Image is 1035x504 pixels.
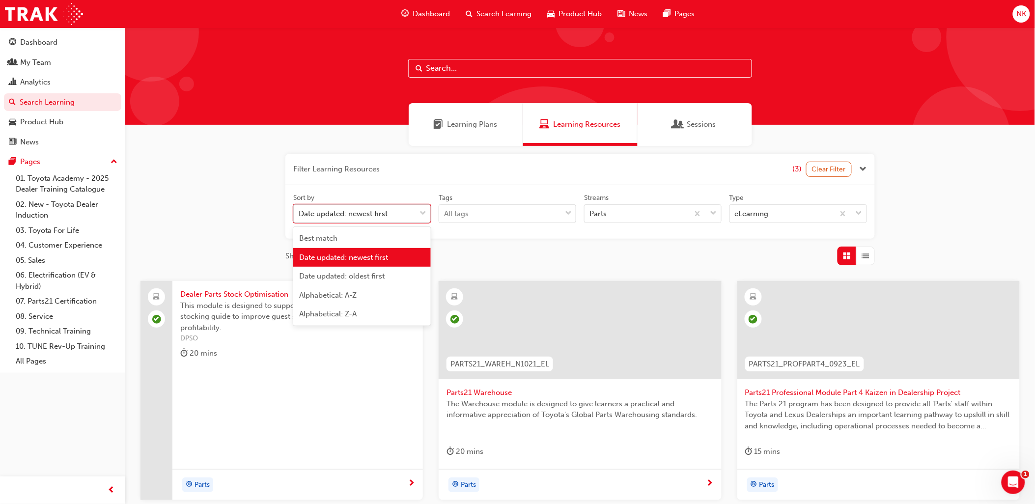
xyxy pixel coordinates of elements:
div: Product Hub [20,116,63,128]
span: pages-icon [9,158,16,167]
span: car-icon [547,8,555,20]
span: Parts21 Professional Module Part 4 Kaizen in Dealership Project [745,387,1012,398]
div: 15 mins [745,446,781,458]
a: Dashboard [4,33,121,52]
a: 01. Toyota Academy - 2025 Dealer Training Catalogue [12,171,121,197]
span: Parts [195,479,210,491]
div: Streams [584,193,609,203]
span: Parts [461,479,476,491]
a: 02. New - Toyota Dealer Induction [12,197,121,223]
span: List [862,251,869,262]
span: Alphabetical: A-Z [299,291,357,300]
span: News [629,8,647,20]
span: This module is designed to support the implementation of a dealer stocking guide to improve guest... [180,300,415,334]
span: Date updated: newest first [299,253,388,262]
span: 1 [1022,471,1030,478]
span: Alphabetical: Z-A [299,309,357,318]
span: search-icon [466,8,473,20]
button: NK [1013,5,1030,23]
span: down-icon [710,207,717,220]
div: My Team [20,57,51,68]
span: target-icon [452,478,459,491]
span: Best match [299,234,337,243]
a: Product Hub [4,113,121,131]
span: prev-icon [108,484,115,497]
div: Dashboard [20,37,57,48]
span: learningRecordVerb_COMPLETE-icon [450,315,459,324]
a: Dealer Parts Stock OptimisationThis module is designed to support the implementation of a dealer ... [140,281,423,500]
div: News [20,137,39,148]
span: Sessions [673,119,683,130]
a: 05. Sales [12,253,121,268]
span: Grid [843,251,851,262]
div: Parts [589,208,607,220]
a: Analytics [4,73,121,91]
a: 07. Parts21 Certification [12,294,121,309]
div: Sort by [293,193,314,203]
span: Date updated: oldest first [299,272,385,280]
a: 08. Service [12,309,121,324]
span: Learning Resources [553,119,620,130]
button: Pages [4,153,121,171]
span: people-icon [9,58,16,67]
span: Parts [759,479,775,491]
span: The Warehouse module is designed to give learners a practical and informative appreciation of Toy... [447,398,713,420]
span: next-icon [706,479,714,488]
div: Type [729,193,744,203]
a: PARTS21_WAREH_N1021_ELParts21 WarehouseThe Warehouse module is designed to give learners a practi... [439,281,721,500]
a: My Team [4,54,121,72]
span: Dashboard [413,8,450,20]
span: Dealer Parts Stock Optimisation [180,289,415,300]
a: search-iconSearch Learning [458,4,539,24]
span: search-icon [9,98,16,107]
span: target-icon [751,478,757,491]
a: 09. Technical Training [12,324,121,339]
span: guage-icon [401,8,409,20]
div: Tags [439,193,452,203]
a: car-iconProduct Hub [539,4,610,24]
a: guage-iconDashboard [393,4,458,24]
span: news-icon [617,8,625,20]
span: news-icon [9,138,16,147]
div: eLearning [735,208,769,220]
span: Parts21 Warehouse [447,387,713,398]
span: guage-icon [9,38,16,47]
a: Learning ResourcesLearning Resources [523,103,638,146]
span: target-icon [186,478,193,491]
input: Search... [408,59,752,78]
div: 20 mins [180,347,217,360]
span: learningResourceType_ELEARNING-icon [451,291,458,304]
span: chart-icon [9,78,16,87]
div: Analytics [20,77,51,88]
a: News [4,133,121,151]
span: duration-icon [447,446,454,458]
a: Learning PlansLearning Plans [409,103,523,146]
span: pages-icon [663,8,671,20]
span: The Parts 21 program has been designed to provide all 'Parts' staff within Toyota and Lexus Deale... [745,398,1012,432]
a: 03. Toyota For Life [12,223,121,238]
span: duration-icon [745,446,753,458]
span: next-icon [408,479,415,488]
span: down-icon [565,207,572,220]
a: pages-iconPages [655,4,702,24]
a: 06. Electrification (EV & Hybrid) [12,268,121,294]
span: Learning Plans [434,119,444,130]
button: Close the filter [860,164,867,175]
div: Date updated: newest first [299,208,388,220]
div: 20 mins [447,446,483,458]
div: Pages [20,156,40,168]
div: All tags [444,208,469,220]
span: Sessions [687,119,716,130]
a: All Pages [12,354,121,369]
span: Product Hub [559,8,602,20]
img: Trak [5,3,83,25]
a: Search Learning [4,93,121,112]
iframe: Intercom live chat [1002,471,1025,494]
a: 10. TUNE Rev-Up Training [12,339,121,354]
a: 04. Customer Experience [12,238,121,253]
label: tagOptions [439,193,576,224]
span: car-icon [9,118,16,127]
span: Learning Resources [539,119,549,130]
span: Learning Plans [448,119,498,130]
